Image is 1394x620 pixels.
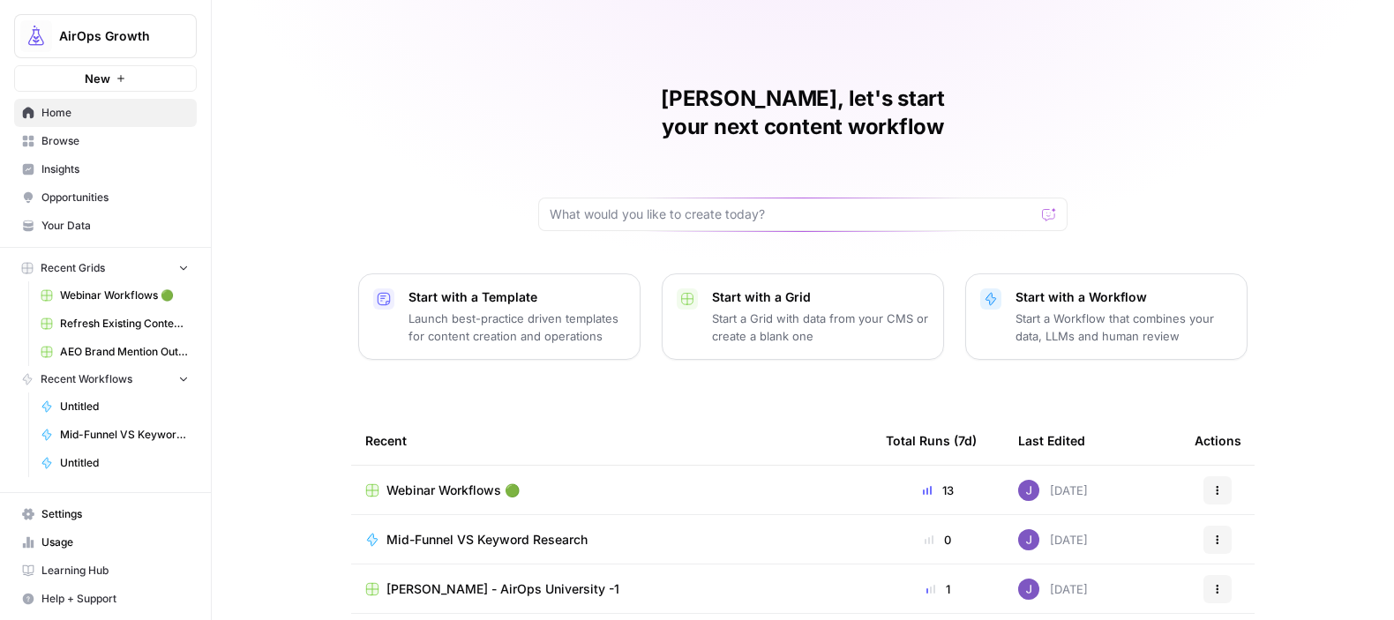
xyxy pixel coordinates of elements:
h1: [PERSON_NAME], let's start your next content workflow [538,85,1068,141]
span: Browse [41,133,189,149]
a: Your Data [14,212,197,240]
a: Usage [14,528,197,557]
button: New [14,65,197,92]
a: Opportunities [14,183,197,212]
span: Your Data [41,218,189,234]
p: Launch best-practice driven templates for content creation and operations [408,310,626,345]
p: Start with a Template [408,288,626,306]
span: Help + Support [41,591,189,607]
button: Workspace: AirOps Growth [14,14,197,58]
a: Home [14,99,197,127]
span: New [85,70,110,87]
span: Mid-Funnel VS Keyword Research [386,531,588,549]
span: Recent Workflows [41,371,132,387]
a: [PERSON_NAME] - AirOps University -1 [365,580,858,598]
a: Webinar Workflows 🟢 [365,482,858,499]
a: Mid-Funnel VS Keyword Research [33,421,197,449]
p: Start with a Grid [712,288,929,306]
div: Total Runs (7d) [886,416,977,465]
button: Start with a TemplateLaunch best-practice driven templates for content creation and operations [358,273,641,360]
span: Webinar Workflows 🟢 [386,482,520,499]
div: Actions [1195,416,1241,465]
span: AirOps Growth [59,27,166,45]
div: Recent [365,416,858,465]
span: Learning Hub [41,563,189,579]
div: 13 [886,482,990,499]
a: Webinar Workflows 🟢 [33,281,197,310]
div: [DATE] [1018,480,1088,501]
a: Refresh Existing Content (1) [33,310,197,338]
img: ubsf4auoma5okdcylokeqxbo075l [1018,579,1039,600]
p: Start a Workflow that combines your data, LLMs and human review [1016,310,1233,345]
span: Untitled [60,399,189,415]
input: What would you like to create today? [550,205,1035,223]
a: Learning Hub [14,557,197,585]
button: Start with a WorkflowStart a Workflow that combines your data, LLMs and human review [965,273,1248,360]
span: Settings [41,506,189,522]
a: Mid-Funnel VS Keyword Research [365,531,858,549]
img: AirOps Growth Logo [20,20,52,52]
p: Start a Grid with data from your CMS or create a blank one [712,310,929,345]
button: Help + Support [14,585,197,613]
div: 0 [886,531,990,549]
span: Refresh Existing Content (1) [60,316,189,332]
a: Browse [14,127,197,155]
a: Insights [14,155,197,183]
p: Start with a Workflow [1016,288,1233,306]
a: AEO Brand Mention Outreach [33,338,197,366]
button: Recent Workflows [14,366,197,392]
div: Last Edited [1018,416,1085,465]
span: Insights [41,161,189,177]
span: Recent Grids [41,260,105,276]
img: ubsf4auoma5okdcylokeqxbo075l [1018,529,1039,550]
span: [PERSON_NAME] - AirOps University -1 [386,580,619,598]
a: Untitled [33,392,197,421]
span: Usage [41,534,189,550]
span: Mid-Funnel VS Keyword Research [60,427,189,443]
button: Start with a GridStart a Grid with data from your CMS or create a blank one [662,273,944,360]
span: Home [41,105,189,121]
button: Recent Grids [14,255,197,281]
span: Opportunities [41,190,189,205]
div: [DATE] [1018,579,1088,600]
span: Untitled [60,455,189,471]
div: [DATE] [1018,529,1088,550]
span: Webinar Workflows 🟢 [60,288,189,303]
a: Untitled [33,449,197,477]
img: ubsf4auoma5okdcylokeqxbo075l [1018,480,1039,501]
a: Settings [14,500,197,528]
span: AEO Brand Mention Outreach [60,344,189,360]
div: 1 [886,580,990,598]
